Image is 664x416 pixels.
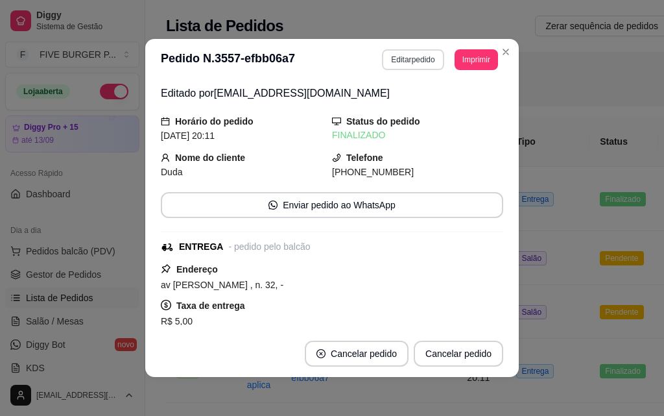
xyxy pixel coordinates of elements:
[268,201,278,210] span: whats-app
[161,153,170,162] span: user
[161,167,182,177] span: Duda
[176,300,245,311] strong: Taxa de entrega
[161,88,390,99] span: Editado por [EMAIL_ADDRESS][DOMAIN_NAME]
[382,49,444,70] button: Editarpedido
[332,117,341,126] span: desktop
[495,42,516,62] button: Close
[161,280,283,290] span: av [PERSON_NAME] , n. 32, -
[332,153,341,162] span: phone
[161,316,193,326] span: R$ 5,00
[346,116,420,127] strong: Status do pedido
[305,341,409,367] button: close-circleCancelar pedido
[346,153,383,163] strong: Telefone
[332,167,414,177] span: [PHONE_NUMBER]
[332,128,503,142] div: FINALIZADO
[161,130,215,141] span: [DATE] 20:11
[176,264,218,275] strong: Endereço
[175,153,245,163] strong: Nome do cliente
[455,49,498,70] button: Imprimir
[161,300,171,310] span: dollar
[228,240,310,254] div: - pedido pelo balcão
[161,192,503,218] button: whats-appEnviar pedido ao WhatsApp
[179,240,223,254] div: ENTREGA
[414,341,503,367] button: Cancelar pedido
[175,116,254,127] strong: Horário do pedido
[161,49,295,70] h3: Pedido N. 3557-efbb06a7
[161,117,170,126] span: calendar
[316,349,326,358] span: close-circle
[161,263,171,274] span: pushpin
